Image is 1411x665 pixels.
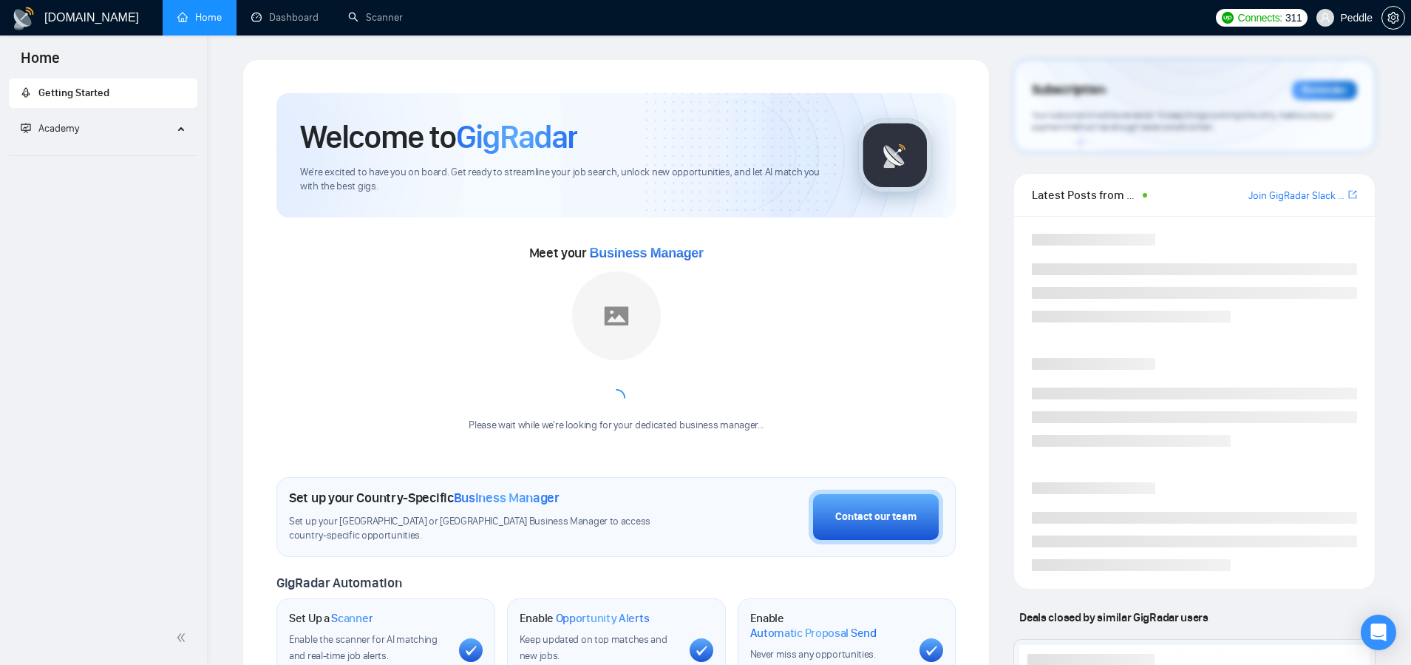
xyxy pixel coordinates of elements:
[1381,12,1405,24] a: setting
[454,490,560,506] span: Business Manager
[1032,186,1138,204] span: Latest Posts from the GigRadar Community
[1292,81,1357,100] div: Reminder
[300,166,834,194] span: We're excited to have you on board. Get ready to streamline your job search, unlock new opportuni...
[289,633,438,662] span: Enable the scanner for AI matching and real-time job alerts.
[1361,615,1396,650] div: Open Intercom Messenger
[1222,12,1234,24] img: upwork-logo.png
[1381,6,1405,30] button: setting
[177,11,222,24] a: homeHome
[289,515,681,543] span: Set up your [GEOGRAPHIC_DATA] or [GEOGRAPHIC_DATA] Business Manager to access country-specific op...
[1248,188,1345,204] a: Join GigRadar Slack Community
[21,87,31,98] span: rocket
[276,575,401,591] span: GigRadar Automation
[1348,188,1357,202] a: export
[1285,10,1302,26] span: 311
[529,245,704,261] span: Meet your
[608,389,625,407] span: loading
[750,626,877,641] span: Automatic Proposal Send
[835,509,917,525] div: Contact our team
[348,11,403,24] a: searchScanner
[520,633,667,662] span: Keep updated on top matches and new jobs.
[38,87,109,99] span: Getting Started
[750,611,908,640] h1: Enable
[289,611,373,626] h1: Set Up a
[572,271,661,360] img: placeholder.png
[9,47,72,78] span: Home
[590,246,704,260] span: Business Manager
[1348,189,1357,200] span: export
[1013,604,1214,630] span: Deals closed by similar GigRadar users
[809,490,943,544] button: Contact our team
[9,149,197,159] li: Academy Homepage
[460,419,772,433] div: Please wait while we're looking for your dedicated business manager...
[1032,109,1333,133] span: Your subscription will be renewed. To keep things running smoothly, make sure your payment method...
[300,117,577,157] h1: Welcome to
[750,648,876,661] span: Never miss any opportunities.
[176,630,191,645] span: double-left
[12,7,35,30] img: logo
[9,78,197,108] li: Getting Started
[21,123,31,133] span: fund-projection-screen
[1032,78,1105,103] span: Subscription
[38,122,79,135] span: Academy
[331,611,373,626] span: Scanner
[1238,10,1282,26] span: Connects:
[556,611,650,626] span: Opportunity Alerts
[858,118,932,192] img: gigradar-logo.png
[251,11,319,24] a: dashboardDashboard
[21,122,79,135] span: Academy
[456,117,577,157] span: GigRadar
[289,490,560,506] h1: Set up your Country-Specific
[1320,13,1330,23] span: user
[520,611,650,626] h1: Enable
